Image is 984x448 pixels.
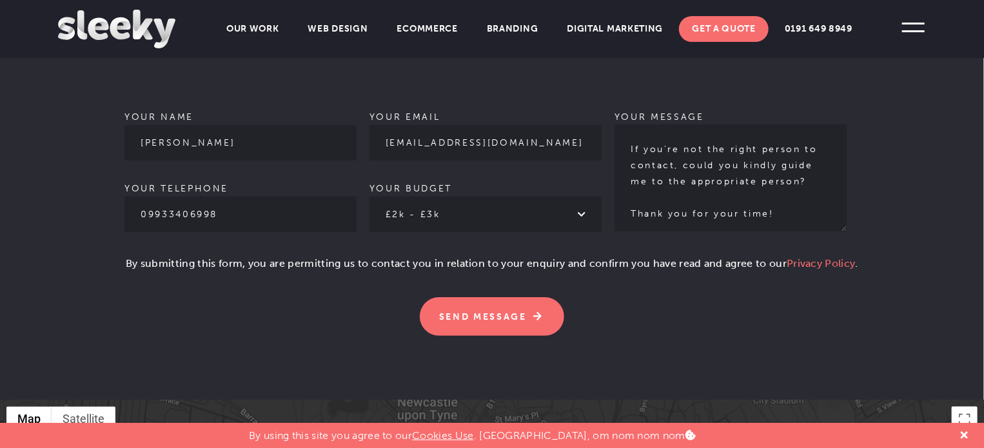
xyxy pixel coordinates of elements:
input: Your name [124,125,357,161]
a: Privacy Policy [787,257,855,269]
a: Our Work [213,16,292,42]
label: Your message [615,112,847,253]
a: Web Design [295,16,381,42]
label: Your email [369,112,602,148]
input: Your telephone [124,197,357,232]
form: Contact form [58,26,926,336]
button: Toggle fullscreen view [952,407,978,433]
label: Your name [124,112,357,148]
a: Branding [474,16,551,42]
input: Send Message [420,297,564,336]
input: Your email [369,125,602,161]
p: By using this site you agree to our . [GEOGRAPHIC_DATA], om nom nom nom [249,423,696,442]
p: By submitting this form, you are permitting us to contact you in relation to your enquiry and con... [124,256,860,282]
label: Your telephone [124,183,357,220]
select: Your budget [369,197,602,232]
a: Digital Marketing [555,16,676,42]
a: Cookies Use [412,429,474,442]
textarea: Your message [615,125,847,231]
img: Sleeky Web Design Newcastle [58,10,175,48]
a: Get A Quote [679,16,769,42]
label: Your budget [369,183,602,220]
a: 0191 649 8949 [772,16,865,42]
a: Ecommerce [384,16,471,42]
